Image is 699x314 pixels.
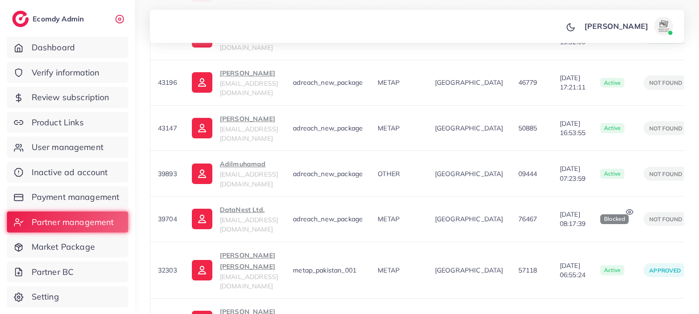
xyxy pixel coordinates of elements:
[158,170,177,178] span: 39893
[378,215,400,223] span: METAP
[7,286,128,307] a: Setting
[7,137,128,158] a: User management
[192,158,278,189] a: Adilmuhamad[EMAIL_ADDRESS][DOMAIN_NAME]
[32,291,59,303] span: Setting
[579,17,677,35] a: [PERSON_NAME]avatar
[192,164,212,184] img: ic-user-info.36bf1079.svg
[220,68,278,79] p: [PERSON_NAME]
[220,204,278,215] p: DataNest Ltd.
[600,123,624,133] span: active
[32,141,103,153] span: User management
[378,266,400,274] span: METAP
[220,250,278,272] p: [PERSON_NAME] [PERSON_NAME]
[220,113,278,124] p: [PERSON_NAME]
[560,210,585,229] span: [DATE] 08:17:39
[192,209,212,229] img: ic-user-info.36bf1079.svg
[600,214,629,225] span: blocked
[649,125,682,132] span: Not Found
[220,273,278,290] span: [EMAIL_ADDRESS][DOMAIN_NAME]
[220,79,278,97] span: [EMAIL_ADDRESS][DOMAIN_NAME]
[7,212,128,233] a: Partner management
[192,260,212,280] img: ic-user-info.36bf1079.svg
[518,170,537,178] span: 09444
[649,267,681,274] span: Approved
[600,78,624,88] span: active
[32,166,108,178] span: Inactive ad account
[192,118,212,138] img: ic-user-info.36bf1079.svg
[7,112,128,133] a: Product Links
[293,170,363,178] span: adreach_new_package
[518,266,537,274] span: 57118
[220,170,278,188] span: [EMAIL_ADDRESS][DOMAIN_NAME]
[560,164,585,183] span: [DATE] 07:23:59
[32,216,114,228] span: Partner management
[158,78,177,87] span: 43196
[32,91,109,103] span: Review subscription
[7,87,128,108] a: Review subscription
[435,123,503,133] span: [GEOGRAPHIC_DATA]
[378,170,400,178] span: OTHER
[192,68,278,98] a: [PERSON_NAME][EMAIL_ADDRESS][DOMAIN_NAME]
[649,216,682,223] span: Not Found
[378,124,400,132] span: METAP
[293,215,363,223] span: adreach_new_package
[435,78,503,87] span: [GEOGRAPHIC_DATA]
[435,266,503,275] span: [GEOGRAPHIC_DATA]
[518,215,537,223] span: 76467
[293,78,363,87] span: adreach_new_package
[649,79,682,86] span: Not Found
[649,171,682,177] span: Not Found
[518,78,537,87] span: 46779
[654,17,673,35] img: avatar
[32,116,84,129] span: Product Links
[12,11,29,27] img: logo
[220,216,278,233] span: [EMAIL_ADDRESS][DOMAIN_NAME]
[584,20,648,32] p: [PERSON_NAME]
[192,250,278,291] a: [PERSON_NAME] [PERSON_NAME][EMAIL_ADDRESS][DOMAIN_NAME]
[7,186,128,208] a: Payment management
[192,72,212,93] img: ic-user-info.36bf1079.svg
[158,124,177,132] span: 43147
[220,158,278,170] p: Adilmuhamad
[560,73,585,92] span: [DATE] 17:21:11
[435,214,503,224] span: [GEOGRAPHIC_DATA]
[220,34,278,52] span: [EMAIL_ADDRESS][DOMAIN_NAME]
[600,265,624,275] span: active
[158,215,177,223] span: 39704
[560,119,585,138] span: [DATE] 16:53:55
[7,62,128,83] a: Verify information
[518,124,537,132] span: 50885
[158,266,177,274] span: 32303
[7,236,128,258] a: Market Package
[7,37,128,58] a: Dashboard
[192,113,278,143] a: [PERSON_NAME][EMAIL_ADDRESS][DOMAIN_NAME]
[435,169,503,178] span: [GEOGRAPHIC_DATA]
[32,241,95,253] span: Market Package
[293,124,363,132] span: adreach_new_package
[600,169,624,179] span: active
[560,261,585,280] span: [DATE] 06:55:24
[32,41,75,54] span: Dashboard
[32,266,74,278] span: Partner BC
[32,191,120,203] span: Payment management
[220,125,278,143] span: [EMAIL_ADDRESS][DOMAIN_NAME]
[7,162,128,183] a: Inactive ad account
[293,266,356,274] span: metap_pakistan_001
[378,78,400,87] span: METAP
[33,14,86,23] h2: Ecomdy Admin
[192,204,278,234] a: DataNest Ltd.[EMAIL_ADDRESS][DOMAIN_NAME]
[7,261,128,283] a: Partner BC
[12,11,86,27] a: logoEcomdy Admin
[32,67,100,79] span: Verify information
